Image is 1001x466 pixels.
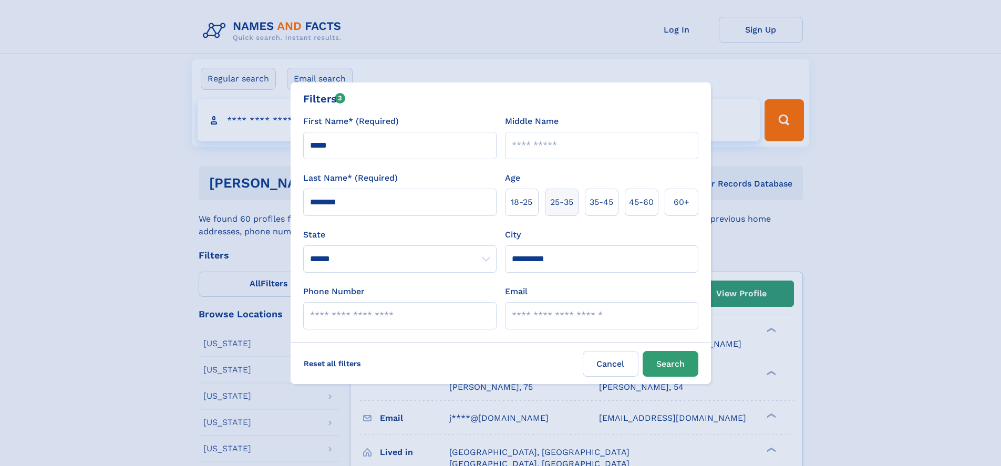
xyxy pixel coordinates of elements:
label: Phone Number [303,285,365,298]
span: 25‑35 [550,196,573,209]
span: 18‑25 [511,196,532,209]
label: City [505,229,521,241]
button: Search [643,351,698,377]
label: Age [505,172,520,184]
label: Last Name* (Required) [303,172,398,184]
label: Reset all filters [297,351,368,376]
label: First Name* (Required) [303,115,399,128]
label: Email [505,285,528,298]
div: Filters [303,91,346,107]
span: 60+ [674,196,689,209]
label: State [303,229,497,241]
label: Middle Name [505,115,559,128]
span: 45‑60 [629,196,654,209]
label: Cancel [583,351,638,377]
span: 35‑45 [590,196,613,209]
